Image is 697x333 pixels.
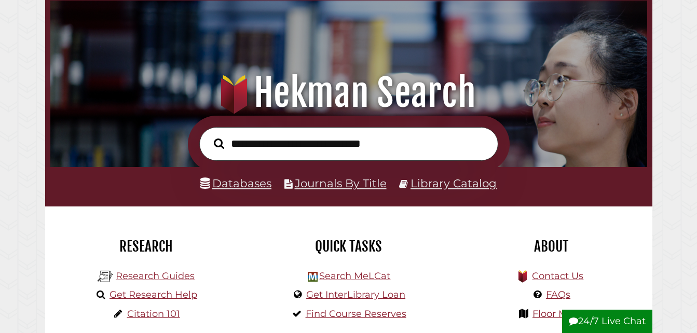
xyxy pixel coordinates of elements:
h1: Hekman Search [61,70,637,116]
h2: Research [53,238,240,255]
a: Journals By Title [295,176,387,190]
a: Find Course Reserves [306,308,406,320]
img: Hekman Library Logo [308,272,318,282]
img: Hekman Library Logo [98,269,113,284]
button: Search [209,135,229,151]
a: Get InterLibrary Loan [306,289,405,300]
a: Floor Maps [532,308,584,320]
i: Search [214,138,224,149]
h2: About [458,238,645,255]
a: Library Catalog [411,176,497,190]
a: Research Guides [116,270,195,282]
a: Contact Us [532,270,583,282]
a: Databases [200,176,271,190]
a: Citation 101 [127,308,180,320]
h2: Quick Tasks [255,238,442,255]
a: FAQs [546,289,570,300]
a: Search MeLCat [319,270,390,282]
a: Get Research Help [110,289,197,300]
